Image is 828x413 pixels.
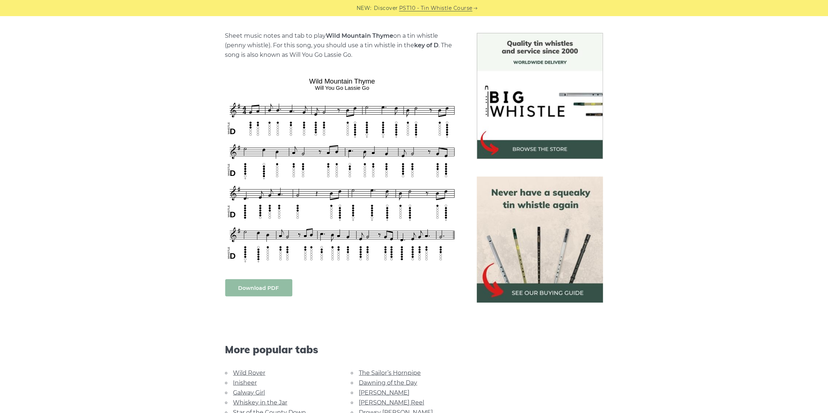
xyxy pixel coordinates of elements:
span: More popular tabs [225,343,459,356]
a: PST10 - Tin Whistle Course [399,4,473,12]
img: tin whistle buying guide [477,177,603,303]
span: NEW: [357,4,372,12]
a: Wild Rover [233,369,266,376]
a: Inisheer [233,379,257,386]
a: Download PDF [225,279,292,296]
a: Dawning of the Day [359,379,417,386]
span: Discover [374,4,398,12]
img: BigWhistle Tin Whistle Store [477,33,603,159]
a: [PERSON_NAME] Reel [359,399,424,406]
a: Whiskey in the Jar [233,399,288,406]
p: Sheet music notes and tab to play on a tin whistle (penny whistle). For this song, you should use... [225,31,459,60]
strong: Wild Mountain Thyme [326,32,394,39]
a: The Sailor’s Hornpipe [359,369,421,376]
strong: key of D [415,42,439,49]
img: Wild Mountain Thyme Tin Whistle Tab & Sheet Music [225,75,459,265]
a: [PERSON_NAME] [359,389,410,396]
a: Galway Girl [233,389,265,396]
